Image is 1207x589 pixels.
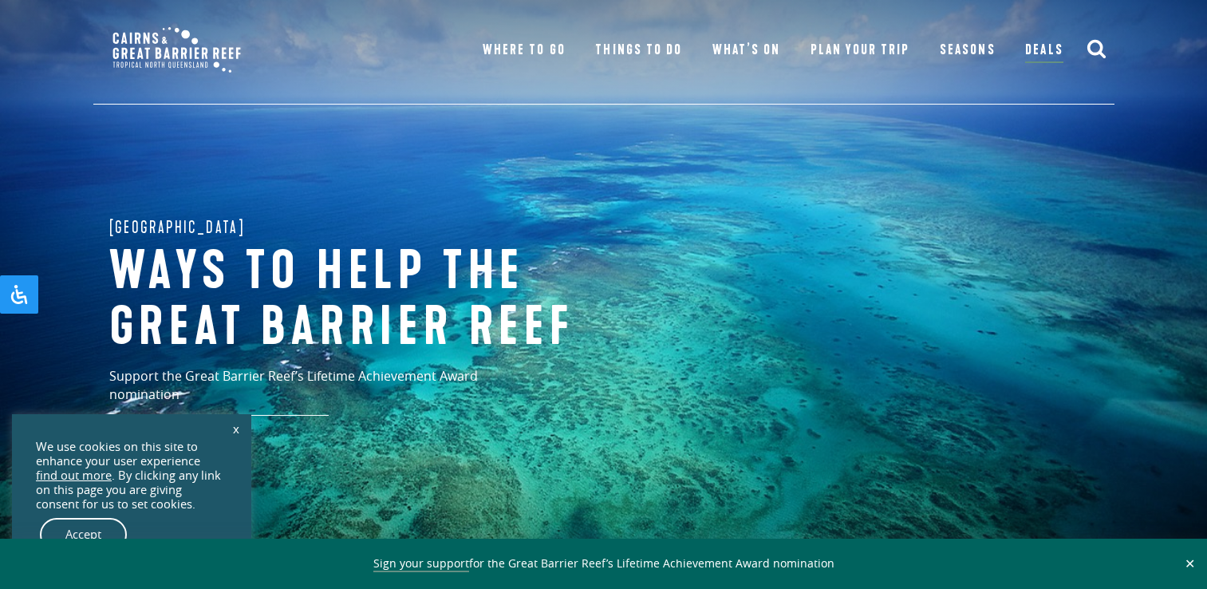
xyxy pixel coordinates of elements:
a: find out more [36,468,112,483]
a: Where To Go [483,39,565,61]
img: CGBR-TNQ_dual-logo.svg [101,16,252,84]
a: What’s On [712,39,780,61]
span: [GEOGRAPHIC_DATA] [109,215,246,240]
div: We use cookies on this site to enhance your user experience . By clicking any link on this page y... [36,440,227,512]
a: Seasons [940,39,995,61]
a: Sign your support [373,555,469,572]
a: Deals [1025,39,1063,63]
a: x [225,411,247,446]
svg: Open Accessibility Panel [10,285,29,304]
a: Things To Do [595,39,681,61]
a: Plan Your Trip [811,39,910,61]
a: Accept [40,518,127,551]
h1: Ways to help the great barrier reef [109,244,636,355]
span: for the Great Barrier Reef’s Lifetime Achievement Award nomination [373,555,834,572]
button: Close [1181,556,1199,571]
p: Support the Great Barrier Reef’s Lifetime Achievement Award nomination [109,367,548,416]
